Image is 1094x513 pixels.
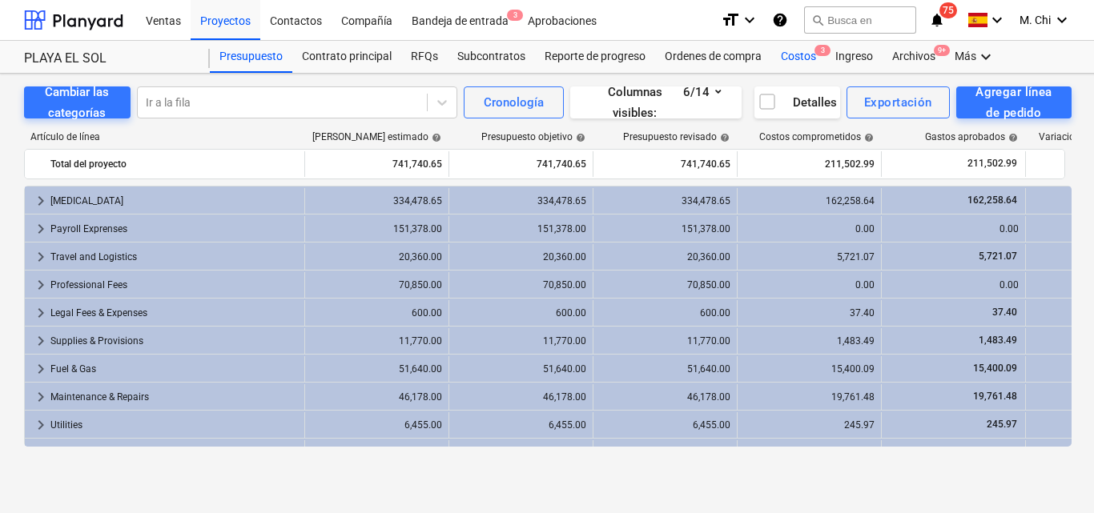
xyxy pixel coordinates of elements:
[312,195,442,206] div: 334,478.65
[312,279,442,291] div: 70,850.00
[600,251,730,263] div: 20,360.00
[1014,436,1094,513] iframe: Chat Widget
[740,10,759,30] i: keyboard_arrow_down
[1005,133,1018,142] span: help
[945,41,1005,73] div: Más
[535,41,655,73] a: Reporte de progreso
[600,419,730,431] div: 6,455.00
[600,363,730,375] div: 51,640.00
[985,419,1019,430] span: 245.97
[977,335,1019,346] span: 1,483.49
[24,50,191,67] div: PLAYA EL SOL
[484,92,544,113] div: Cronología
[31,387,50,407] span: keyboard_arrow_right
[814,45,831,56] span: 3
[31,191,50,210] span: keyboard_arrow_right
[771,41,826,73] a: Costos3
[292,41,401,73] a: Contrato principal
[991,307,1019,318] span: 37.40
[456,251,586,263] div: 20,360.00
[721,10,740,30] i: format_size
[312,391,442,403] div: 46,178.00
[1052,10,1072,30] i: keyboard_arrow_down
[210,41,292,73] div: Presupuesto
[811,14,824,26] span: search
[939,2,957,18] span: 75
[428,133,441,142] span: help
[456,335,586,347] div: 11,770.00
[600,279,730,291] div: 70,850.00
[744,363,875,375] div: 15,400.09
[744,391,875,403] div: 19,761.48
[570,86,742,118] button: Columnas visibles:6/14
[448,41,535,73] div: Subcontratos
[977,250,1019,262] span: 5,721.07
[600,335,730,347] div: 11,770.00
[50,440,298,466] div: Insurance
[655,41,771,73] a: Ordenes de compra
[50,356,298,382] div: Fuel & Gas
[31,331,50,351] span: keyboard_arrow_right
[401,41,448,73] a: RFQs
[758,92,837,113] div: Detalles
[956,86,1072,118] button: Agregar línea de pedido
[600,307,730,319] div: 600.00
[456,151,586,177] div: 741,740.65
[31,219,50,238] span: keyboard_arrow_right
[456,195,586,206] div: 334,478.65
[31,415,50,435] span: keyboard_arrow_right
[744,195,875,206] div: 162,258.64
[464,86,564,118] button: Cronología
[623,131,730,142] div: Presupuesto revisado
[31,247,50,267] span: keyboard_arrow_right
[600,223,730,234] div: 151,378.00
[50,412,298,438] div: Utilities
[312,131,441,142] div: [PERSON_NAME] estimado
[31,359,50,379] span: keyboard_arrow_right
[754,86,840,118] button: Detalles
[929,10,945,30] i: notifications
[888,223,1019,234] div: 0.00
[744,307,875,319] div: 37.40
[925,131,1018,142] div: Gastos aprobados
[600,195,730,206] div: 334,478.65
[744,419,875,431] div: 245.97
[864,92,932,113] div: Exportación
[744,151,875,177] div: 211,502.99
[456,307,586,319] div: 600.00
[987,10,1007,30] i: keyboard_arrow_down
[1020,14,1051,26] span: M. Chi
[717,133,730,142] span: help
[456,363,586,375] div: 51,640.00
[600,151,730,177] div: 741,740.65
[744,335,875,347] div: 1,483.49
[312,223,442,234] div: 151,378.00
[50,216,298,242] div: Payroll Exprenses
[312,335,442,347] div: 11,770.00
[456,223,586,234] div: 151,378.00
[456,391,586,403] div: 46,178.00
[1014,436,1094,513] div: Widget de chat
[744,223,875,234] div: 0.00
[772,10,788,30] i: Base de conocimientos
[771,41,826,73] div: Costos
[589,82,722,124] div: Columnas visibles : 6/14
[971,363,1019,374] span: 15,400.09
[507,10,523,21] span: 3
[966,157,1019,170] span: 211,502.99
[974,82,1054,124] div: Agregar línea de pedido
[312,419,442,431] div: 6,455.00
[456,279,586,291] div: 70,850.00
[312,307,442,319] div: 600.00
[600,391,730,403] div: 46,178.00
[826,41,883,73] a: Ingreso
[847,86,950,118] button: Exportación
[481,131,585,142] div: Presupuesto objetivo
[312,151,442,177] div: 741,740.65
[50,300,298,326] div: Legal Fees & Expenses
[31,443,50,463] span: keyboard_arrow_right
[31,275,50,295] span: keyboard_arrow_right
